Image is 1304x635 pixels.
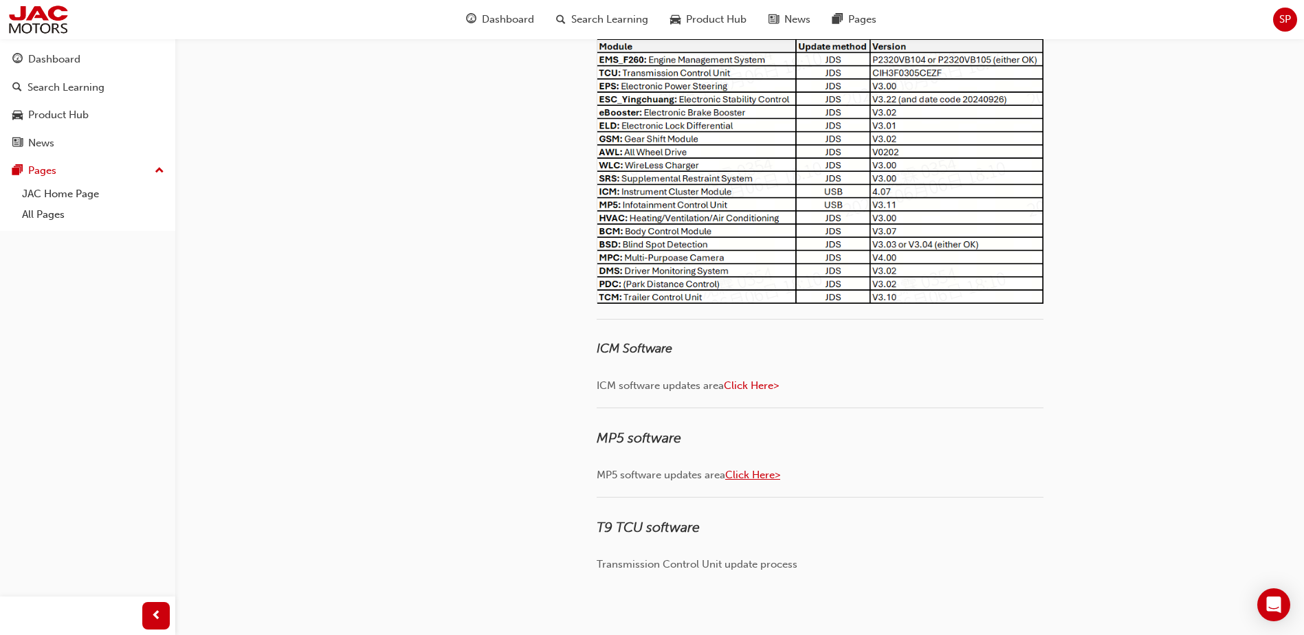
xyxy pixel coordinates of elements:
[16,204,170,225] a: All Pages
[5,131,170,156] a: News
[597,341,672,356] span: ICM Software
[556,11,566,28] span: search-icon
[12,54,23,66] span: guage-icon
[821,5,887,34] a: pages-iconPages
[659,5,758,34] a: car-iconProduct Hub
[466,11,476,28] span: guage-icon
[7,4,69,35] img: jac-portal
[28,135,54,151] div: News
[5,75,170,100] a: Search Learning
[12,109,23,122] span: car-icon
[1279,12,1291,27] span: SP
[724,379,779,392] a: Click Here>
[1257,588,1290,621] div: Open Intercom Messenger
[686,12,747,27] span: Product Hub
[670,11,681,28] span: car-icon
[1273,8,1297,32] button: SP
[12,82,22,94] span: search-icon
[597,558,797,570] span: Transmission Control Unit update process
[28,107,89,123] div: Product Hub
[5,158,170,183] button: Pages
[5,102,170,128] a: Product Hub
[5,44,170,158] button: DashboardSearch LearningProduct HubNews
[151,608,162,625] span: prev-icon
[28,163,56,179] div: Pages
[758,5,821,34] a: news-iconNews
[455,5,545,34] a: guage-iconDashboard
[5,47,170,72] a: Dashboard
[155,162,164,180] span: up-icon
[769,11,779,28] span: news-icon
[482,12,534,27] span: Dashboard
[12,165,23,177] span: pages-icon
[16,183,170,205] a: JAC Home Page
[784,12,810,27] span: News
[848,12,876,27] span: Pages
[545,5,659,34] a: search-iconSearch Learning
[571,12,648,27] span: Search Learning
[597,520,700,535] span: T9 TCU software
[832,11,843,28] span: pages-icon
[27,80,104,96] div: Search Learning
[597,379,724,392] span: ICM software updates area
[28,52,80,67] div: Dashboard
[725,469,780,481] a: Click Here>
[597,430,681,446] span: MP5 software
[597,469,725,481] span: MP5 software updates area
[12,137,23,150] span: news-icon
